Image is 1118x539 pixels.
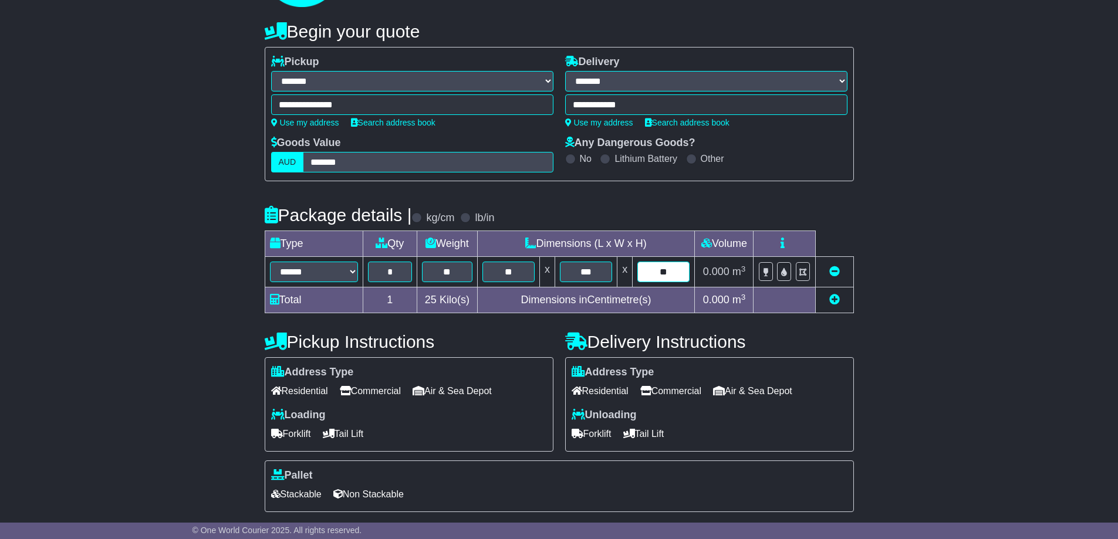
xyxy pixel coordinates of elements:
[351,118,435,127] a: Search address book
[192,526,362,535] span: © One World Courier 2025. All rights reserved.
[265,287,363,313] td: Total
[271,469,313,482] label: Pallet
[741,293,746,301] sup: 3
[539,257,555,287] td: x
[271,118,339,127] a: Use my address
[645,118,729,127] a: Search address book
[271,409,326,422] label: Loading
[363,287,417,313] td: 1
[732,294,746,306] span: m
[623,425,664,443] span: Tail Lift
[340,382,401,400] span: Commercial
[271,366,354,379] label: Address Type
[732,266,746,277] span: m
[701,153,724,164] label: Other
[829,294,840,306] a: Add new item
[580,153,592,164] label: No
[425,294,437,306] span: 25
[477,287,695,313] td: Dimensions in Centimetre(s)
[426,212,454,225] label: kg/cm
[271,137,341,150] label: Goods Value
[829,266,840,277] a: Remove this item
[265,231,363,257] td: Type
[703,266,729,277] span: 0.000
[703,294,729,306] span: 0.000
[271,152,304,172] label: AUD
[323,425,364,443] span: Tail Lift
[713,382,792,400] span: Air & Sea Depot
[413,382,492,400] span: Air & Sea Depot
[572,425,612,443] span: Forklift
[695,231,754,257] td: Volume
[265,22,854,41] h4: Begin your quote
[572,409,637,422] label: Unloading
[265,205,412,225] h4: Package details |
[417,287,478,313] td: Kilo(s)
[265,332,553,351] h4: Pickup Instructions
[475,212,494,225] label: lb/in
[741,265,746,273] sup: 3
[271,425,311,443] span: Forklift
[617,257,633,287] td: x
[640,382,701,400] span: Commercial
[271,382,328,400] span: Residential
[417,231,478,257] td: Weight
[565,137,695,150] label: Any Dangerous Goods?
[565,332,854,351] h4: Delivery Instructions
[271,56,319,69] label: Pickup
[572,366,654,379] label: Address Type
[565,118,633,127] a: Use my address
[565,56,620,69] label: Delivery
[572,382,629,400] span: Residential
[363,231,417,257] td: Qty
[271,485,322,503] span: Stackable
[614,153,677,164] label: Lithium Battery
[333,485,404,503] span: Non Stackable
[477,231,695,257] td: Dimensions (L x W x H)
